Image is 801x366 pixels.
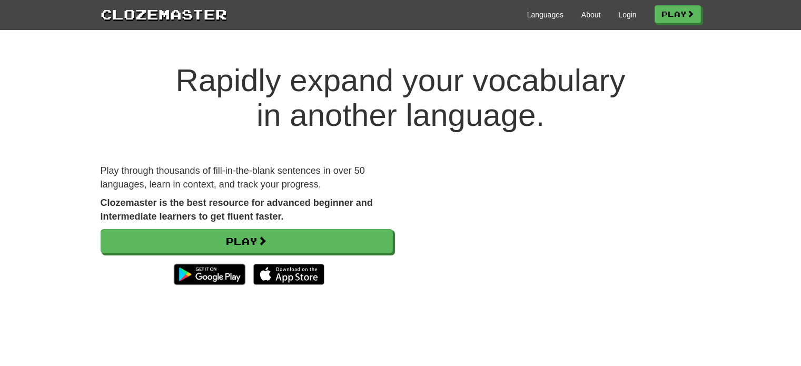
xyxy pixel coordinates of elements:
[169,259,250,290] img: Get it on Google Play
[655,5,701,23] a: Play
[101,229,393,253] a: Play
[618,9,636,20] a: Login
[253,264,324,285] img: Download_on_the_App_Store_Badge_US-UK_135x40-25178aeef6eb6b83b96f5f2d004eda3bffbb37122de64afbaef7...
[101,197,373,222] strong: Clozemaster is the best resource for advanced beginner and intermediate learners to get fluent fa...
[101,4,227,24] a: Clozemaster
[581,9,601,20] a: About
[101,164,393,191] p: Play through thousands of fill-in-the-blank sentences in over 50 languages, learn in context, and...
[527,9,563,20] a: Languages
